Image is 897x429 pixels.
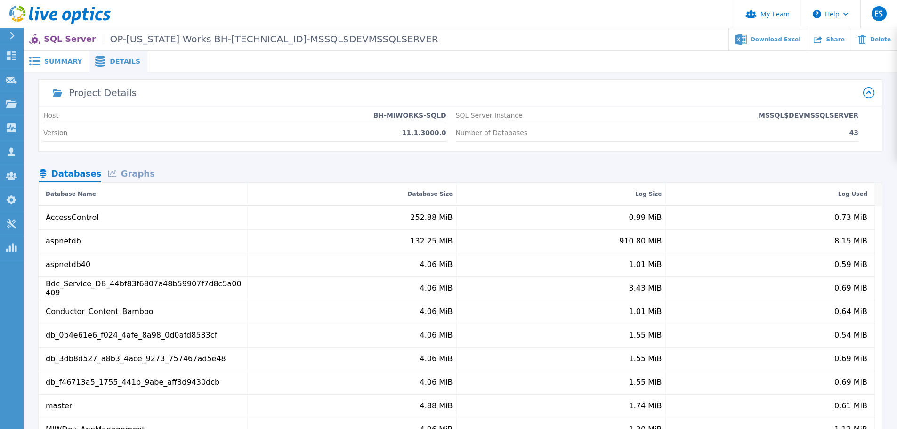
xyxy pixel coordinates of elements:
div: 4.88 MiB [420,402,453,410]
div: Log Used [838,188,867,200]
span: ES [874,10,883,17]
div: 1.01 MiB [629,308,662,316]
div: Database Name [46,188,96,200]
div: 4.06 MiB [420,260,453,269]
div: 1.01 MiB [629,260,662,269]
div: 0.59 MiB [834,260,867,269]
div: 0.73 MiB [834,213,867,222]
div: 0.54 MiB [834,331,867,340]
div: 4.06 MiB [420,284,453,292]
div: Graphs [101,166,162,183]
div: db_3db8d527_a8b3_4ace_9273_757467ad5e48 [46,355,226,363]
p: 11.1.3000.0 [402,129,446,137]
p: Number of Databases [456,129,528,137]
div: Database Size [408,188,453,200]
div: 4.06 MiB [420,308,453,316]
div: aspnetdb40 [46,260,90,269]
p: Host [43,112,58,119]
p: Version [43,129,67,137]
div: 132.25 MiB [410,237,453,245]
div: 8.15 MiB [834,237,867,245]
div: aspnetdb [46,237,81,245]
div: 4.06 MiB [420,378,453,387]
div: 910.80 MiB [619,237,662,245]
div: Databases [39,166,101,183]
div: Conductor_Content_Bamboo [46,308,154,316]
div: 0.64 MiB [834,308,867,316]
span: Delete [870,37,891,42]
div: 3.43 MiB [629,284,662,292]
div: db_0b4e61e6_f024_4afe_8a98_0d0afd8533cf [46,331,217,340]
p: 43 [849,129,858,137]
div: db_f46713a5_1755_441b_9abe_aff8d9430dcb [46,378,219,387]
div: master [46,402,72,410]
p: MSSQL$DEVMSSQLSERVER [759,112,858,119]
span: Summary [44,58,82,65]
div: 0.61 MiB [834,402,867,410]
span: OP-[US_STATE] Works BH-[TECHNICAL_ID]-MSSQL$DEVMSSQLSERVER [104,34,438,45]
p: SQL Server [44,34,438,45]
div: 252.88 MiB [410,213,453,222]
div: 1.55 MiB [629,331,662,340]
div: AccessControl [46,213,99,222]
div: 0.69 MiB [834,378,867,387]
div: 0.69 MiB [834,355,867,363]
p: SQL Server Instance [456,112,523,119]
div: 0.69 MiB [834,284,867,292]
span: Download Excel [751,37,800,42]
div: 1.55 MiB [629,378,662,387]
span: Details [110,58,140,65]
p: BH-MIWORKS-SQLD [373,112,446,119]
div: Project Details [69,88,137,97]
span: Share [826,37,844,42]
div: 1.55 MiB [629,355,662,363]
div: Bdc_Service_DB_44bf83f6807a48b59907f7d8c5a00409 [46,280,244,297]
div: 0.99 MiB [629,213,662,222]
div: Log Size [635,188,662,200]
div: 1.74 MiB [629,402,662,410]
div: 4.06 MiB [420,355,453,363]
div: 4.06 MiB [420,331,453,340]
